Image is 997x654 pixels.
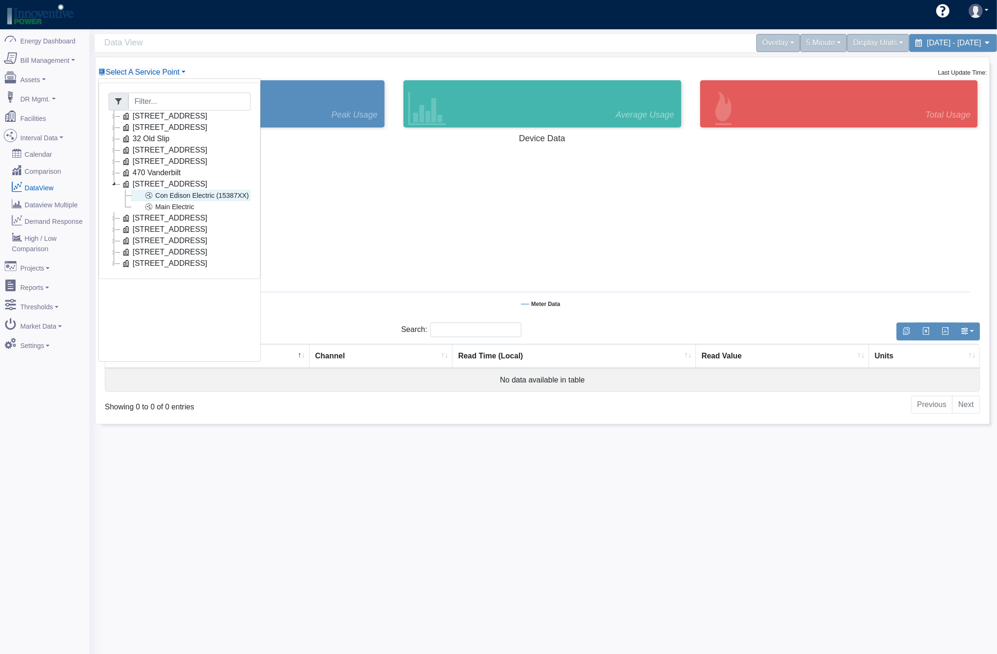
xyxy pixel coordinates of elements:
a: [STREET_ADDRESS] [120,110,209,122]
li: [STREET_ADDRESS] [109,235,251,246]
input: Filter [128,93,251,110]
a: [STREET_ADDRESS] [120,212,209,224]
td: No data available in table [105,368,980,391]
span: Device List [106,68,180,76]
span: [DATE] - [DATE] [927,39,981,47]
li: 32 Old Slip [109,133,251,144]
span: Average Usage [616,109,674,121]
button: Copy to clipboard [896,323,916,340]
a: [STREET_ADDRESS] [120,156,209,167]
tspan: Meter Data [531,301,561,307]
div: Showing 0 to 0 of 0 entries [105,395,461,413]
div: Select A Service Point [98,78,261,362]
span: Peak Usage [331,109,377,121]
th: Read Time (Local) : activate to sort column ascending [452,344,696,368]
a: [STREET_ADDRESS] [120,258,209,269]
input: Search: [430,323,521,337]
tspan: Device Data [519,134,566,143]
a: 32 Old Slip [120,133,171,144]
li: [STREET_ADDRESS] [109,122,251,133]
li: [STREET_ADDRESS] [109,212,251,224]
span: Total Usage [926,109,971,121]
button: Export to Excel [916,323,936,340]
li: [STREET_ADDRESS] [109,156,251,167]
img: user-3.svg [969,4,983,18]
a: Main Electric [131,201,196,212]
a: [STREET_ADDRESS] [120,224,209,235]
li: [STREET_ADDRESS] [109,224,251,235]
li: Main Electric [120,201,251,212]
div: 5 Minute [800,34,847,52]
th: Units : activate to sort column ascending [869,344,980,368]
a: [STREET_ADDRESS] [120,235,209,246]
div: Display Units [847,34,909,52]
th: Channel : activate to sort column ascending [310,344,452,368]
li: Con Edison Electric (15387XX) [120,190,251,201]
li: [STREET_ADDRESS] [109,110,251,122]
th: Read Value : activate to sort column ascending [696,344,869,368]
a: [STREET_ADDRESS] [120,144,209,156]
a: [STREET_ADDRESS] [120,246,209,258]
a: 470 Vanderbilt [120,167,183,178]
li: [STREET_ADDRESS] [109,178,251,212]
div: Overlay [756,34,800,52]
a: [STREET_ADDRESS] [120,122,209,133]
button: Show/Hide Columns [955,323,980,340]
a: Con Edison Electric (15387XX) [131,190,251,201]
li: [STREET_ADDRESS] [109,246,251,258]
span: Data View [104,34,547,51]
label: Search: [401,323,521,337]
a: [STREET_ADDRESS] [120,178,209,190]
a: Select A Service Point [98,68,185,76]
small: Last Update Time: [938,69,987,76]
li: 470 Vanderbilt [109,167,251,178]
span: Filter [109,93,128,110]
button: Generate PDF [935,323,955,340]
li: [STREET_ADDRESS] [109,144,251,156]
li: [STREET_ADDRESS] [109,258,251,269]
